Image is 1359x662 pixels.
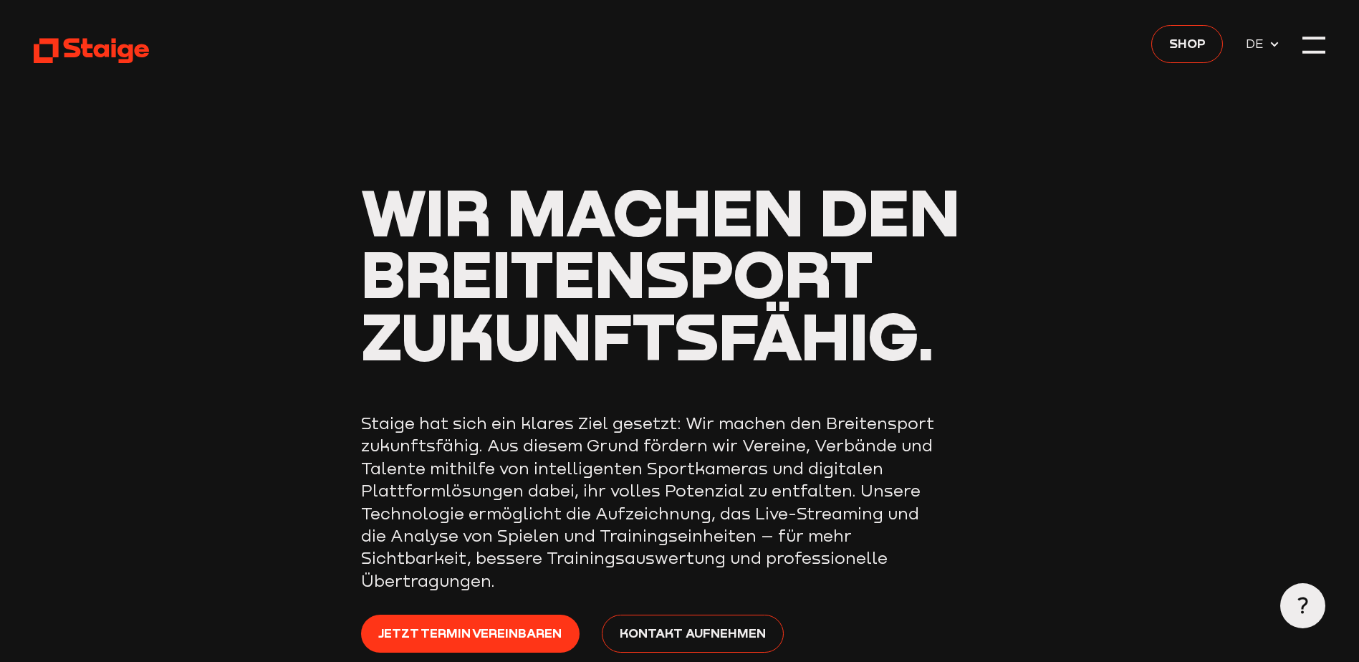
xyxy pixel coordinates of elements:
a: Kontakt aufnehmen [602,615,783,653]
p: Staige hat sich ein klares Ziel gesetzt: Wir machen den Breitensport zukunftsfähig. Aus diesem Gr... [361,412,934,593]
span: Jetzt Termin vereinbaren [378,623,562,643]
span: Wir machen den Breitensport zukunftsfähig. [361,172,960,375]
span: DE [1246,34,1269,54]
span: Kontakt aufnehmen [620,623,766,643]
span: Shop [1169,33,1206,53]
a: Shop [1151,25,1223,63]
a: Jetzt Termin vereinbaren [361,615,580,653]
